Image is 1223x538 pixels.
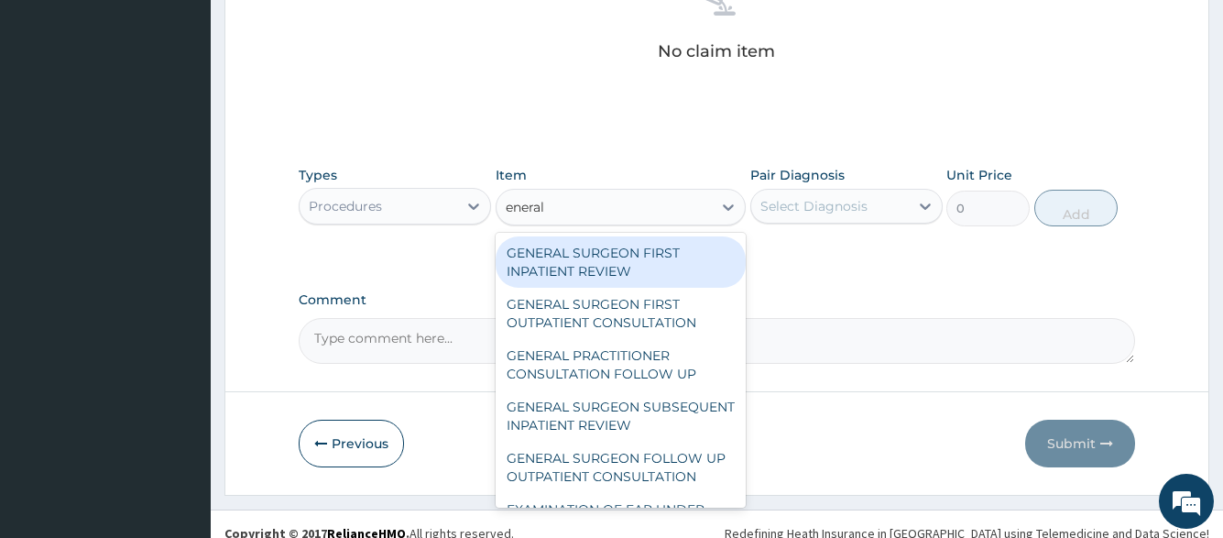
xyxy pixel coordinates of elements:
[34,92,74,137] img: d_794563401_company_1708531726252_794563401
[496,390,747,442] div: GENERAL SURGEON SUBSEQUENT INPATIENT REVIEW
[496,236,747,288] div: GENERAL SURGEON FIRST INPATIENT REVIEW
[300,9,344,53] div: Minimize live chat window
[658,42,775,60] p: No claim item
[299,292,1134,308] label: Comment
[946,166,1012,184] label: Unit Price
[760,197,868,215] div: Select Diagnosis
[496,288,747,339] div: GENERAL SURGEON FIRST OUTPATIENT CONSULTATION
[750,166,845,184] label: Pair Diagnosis
[496,442,747,493] div: GENERAL SURGEON FOLLOW UP OUTPATIENT CONSULTATION
[95,103,308,126] div: Chat with us now
[106,156,253,341] span: We're online!
[309,197,382,215] div: Procedures
[496,166,527,184] label: Item
[299,168,337,183] label: Types
[496,339,747,390] div: GENERAL PRACTITIONER CONSULTATION FOLLOW UP
[1034,190,1118,226] button: Add
[9,350,349,414] textarea: Type your message and hit 'Enter'
[1025,420,1135,467] button: Submit
[299,420,404,467] button: Previous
